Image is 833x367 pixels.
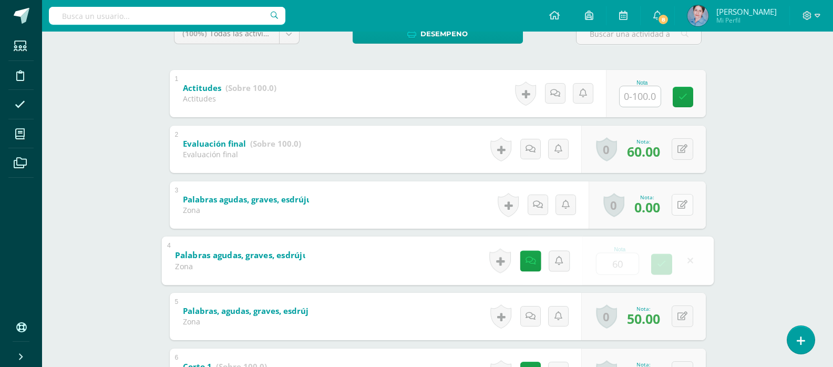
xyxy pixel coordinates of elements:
span: 50.00 [627,310,660,328]
a: Palabras agudas, graves, esdrújulas... [183,191,384,208]
span: [PERSON_NAME] [716,6,777,17]
a: 0 [596,304,617,329]
a: Actitudes (Sobre 100.0) [183,80,276,97]
input: Buscar una actividad aquí... [577,24,701,44]
div: Nota: [627,138,660,145]
div: Nota: [627,305,660,312]
a: Palabras, agudas, graves, esdrújulas y sobreesdrújulas [183,303,453,320]
span: 60.00 [627,142,660,160]
b: Palabras agudas, graves, esdrújulas y sobreesdrujulas [175,249,394,260]
b: Palabras, agudas, graves, esdrújulas y sobreesdrújulas [183,305,397,316]
strong: (Sobre 100.0) [225,83,276,93]
div: Nota [596,247,644,252]
div: Nota [619,80,665,86]
span: 8 [657,14,669,25]
span: 0.00 [634,198,660,216]
span: Desempeño [420,24,468,44]
a: 0 [596,137,617,161]
div: Zona [175,261,305,271]
span: Mi Perfil [716,16,777,25]
div: Evaluación final [183,149,301,159]
div: Zona [183,317,309,327]
a: (100%)Todas las actividades de esta unidad [174,24,299,44]
strong: (Sobre 100.0) [250,138,301,149]
img: f7548f7f17067687f030f24d0d01e9c5.png [687,5,708,26]
a: Palabras agudas, graves, esdrújulas y sobreesdrujulas [175,247,450,263]
input: 0-100.0 [620,86,661,107]
a: Desempeño [353,23,523,44]
b: Evaluación final [183,138,246,149]
b: Palabras agudas, graves, esdrújulas... [183,194,329,205]
div: Actitudes [183,94,276,104]
a: 0 [603,193,624,217]
input: 0-100.0 [597,253,639,274]
span: (100%) [182,28,207,38]
div: Zona [183,205,309,215]
input: Busca un usuario... [49,7,285,25]
div: Nota: [634,193,660,201]
b: Actitudes [183,83,221,93]
a: Evaluación final (Sobre 100.0) [183,136,301,152]
span: Todas las actividades de esta unidad [210,28,340,38]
